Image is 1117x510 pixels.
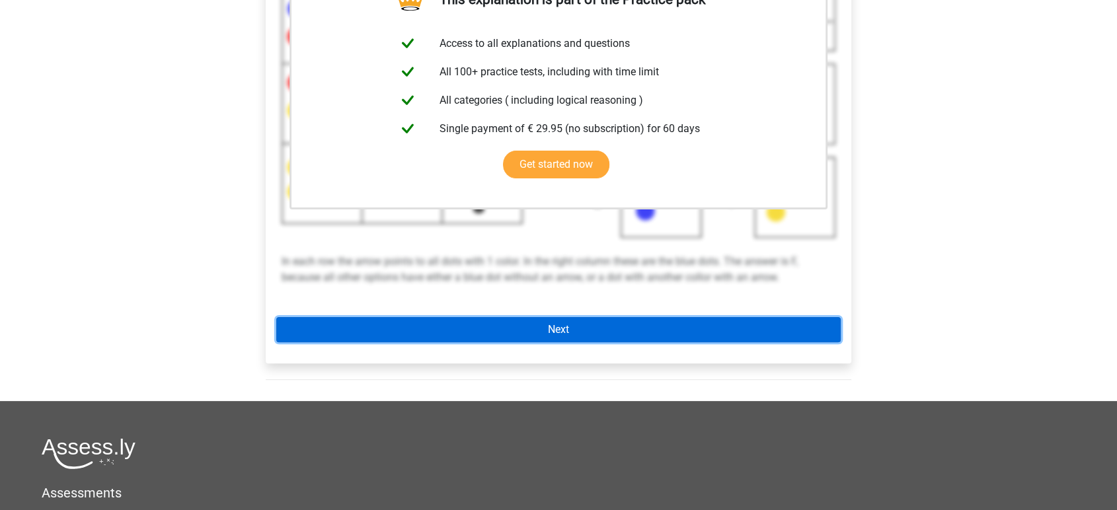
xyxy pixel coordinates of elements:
[503,151,609,178] a: Get started now
[42,485,1075,501] h5: Assessments
[282,238,835,285] p: In each row the arrow points to all dots with 1 color. In the right column these are the blue dot...
[276,317,841,342] a: Next
[42,438,135,469] img: Assessly logo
